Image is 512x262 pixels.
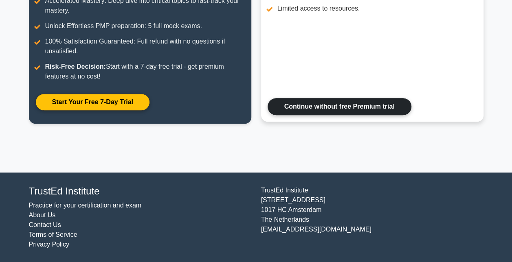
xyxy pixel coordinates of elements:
a: Contact Us [29,221,61,228]
a: About Us [29,212,56,218]
a: Start Your Free 7-Day Trial [35,94,150,111]
a: Terms of Service [29,231,77,238]
h4: TrustEd Institute [29,186,251,197]
a: Continue without free Premium trial [268,98,411,115]
div: TrustEd Institute [STREET_ADDRESS] 1017 HC Amsterdam The Netherlands [EMAIL_ADDRESS][DOMAIN_NAME] [256,186,488,249]
a: Privacy Policy [29,241,70,248]
a: Practice for your certification and exam [29,202,142,209]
